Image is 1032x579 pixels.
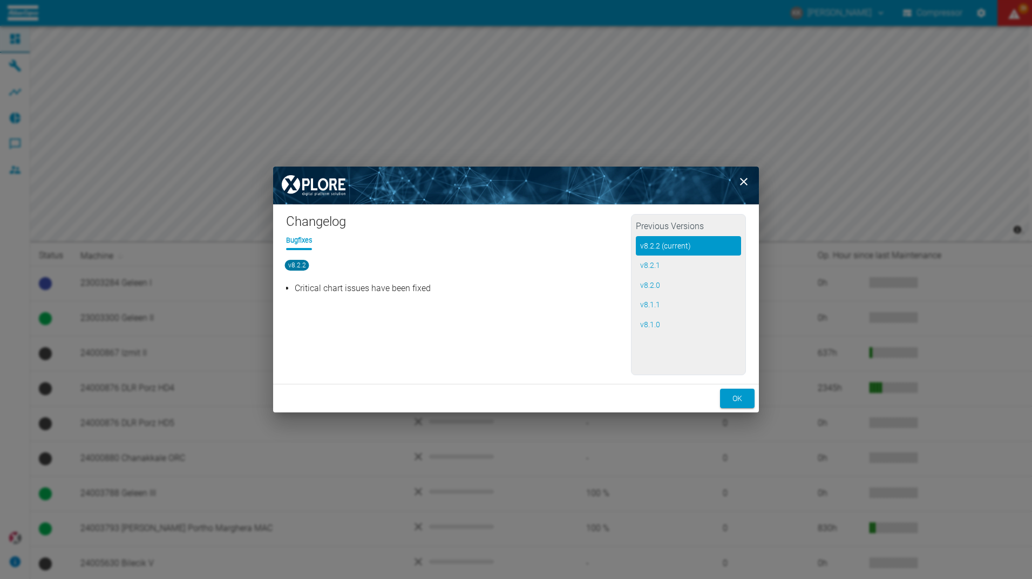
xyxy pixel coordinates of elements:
span: v8.2.2 [285,260,309,271]
li: Bugfixes [286,235,312,245]
img: background image [273,167,759,204]
button: v8.2.1 [636,256,741,275]
h2: Previous Versions [636,219,741,236]
h1: Changelog [286,213,631,235]
img: XPLORE Logo [273,167,354,204]
p: Critical chart issues have been fixed [295,282,628,295]
button: v8.2.0 [636,275,741,295]
button: v8.1.1 [636,295,741,315]
button: v8.1.0 [636,315,741,335]
button: v8.2.2 (current) [636,236,741,256]
button: ok [720,389,755,409]
button: close [733,171,755,192]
